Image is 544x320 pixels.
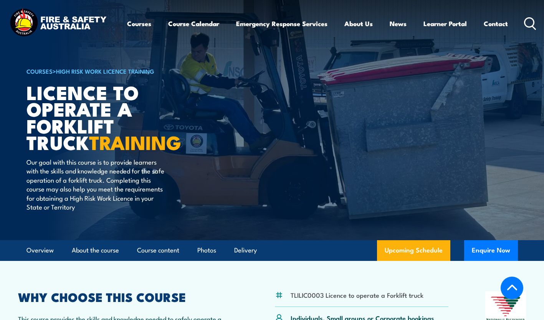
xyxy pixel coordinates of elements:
h1: Licence to operate a forklift truck [26,84,216,150]
h2: WHY CHOOSE THIS COURSE [18,291,238,302]
a: About the course [72,240,119,261]
a: Contact [484,13,508,34]
a: Course Calendar [168,13,219,34]
a: Upcoming Schedule [377,240,450,261]
h6: > [26,66,216,76]
a: COURSES [26,67,53,75]
a: High Risk Work Licence Training [56,67,154,75]
a: Learner Portal [423,13,467,34]
p: Our goal with this course is to provide learners with the skills and knowledge needed for the saf... [26,157,167,211]
a: About Us [344,13,373,34]
a: Emergency Response Services [236,13,327,34]
a: News [390,13,407,34]
button: Enquire Now [464,240,518,261]
a: Photos [197,240,216,261]
a: Courses [127,13,151,34]
li: TLILIC0003 Licence to operate a Forklift truck [291,290,423,299]
a: Course content [137,240,179,261]
a: Delivery [234,240,257,261]
strong: TRAINING [89,127,181,157]
a: Overview [26,240,54,261]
